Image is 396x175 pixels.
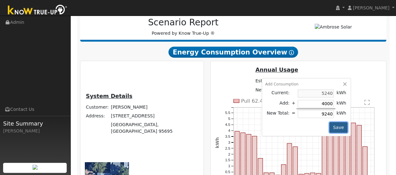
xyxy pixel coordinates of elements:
div: Add Consumption [265,81,347,87]
td: [STREET_ADDRESS] [110,112,199,121]
text: kWh [215,137,220,148]
span: [PERSON_NAME] [353,5,389,10]
td: [PERSON_NAME] [110,103,199,112]
td: kWh [335,89,347,99]
td: [GEOGRAPHIC_DATA], [GEOGRAPHIC_DATA] 95695 [110,121,199,136]
text: 5 [228,116,230,121]
td: kWh [335,99,347,109]
img: Know True-Up [5,3,70,18]
div: Powered by Know True-Up ® [83,17,283,37]
h2: Scenario Report [86,17,280,28]
text: 1 [228,164,230,168]
text: 1.5 [225,158,230,162]
u: System Details [86,93,132,99]
td: + [291,99,296,109]
td: Estimated Bill: [254,77,296,86]
text: Pull 62.4 kWh [241,98,276,104]
img: retrieve [33,165,38,170]
td: kWh [335,109,347,119]
td: New Total: [265,109,291,119]
u: Annual Usage [255,67,298,73]
td: Current: [265,89,291,99]
td: Customer: [85,103,110,112]
text: 2.5 [225,146,230,151]
text: 3 [228,140,230,145]
i: Show Help [289,50,294,55]
text: 4 [228,128,230,133]
td: Address: [85,112,110,121]
text: 0.5 [225,170,230,174]
text: 2 [228,152,230,156]
text:  [364,99,370,106]
img: Ambrose Solar [315,24,352,30]
text: 3.5 [225,134,230,139]
button: Save [329,122,347,133]
text: 4.5 [225,122,230,127]
div: [PERSON_NAME] [3,128,67,134]
td: Add: [265,99,291,109]
td: Net Consumption: [254,85,296,95]
span: Energy Consumption Overview [168,47,298,58]
td: = [291,109,296,119]
td: $2,689 [296,77,314,86]
text: 5.5 [225,111,230,115]
span: Site Summary [3,119,67,128]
